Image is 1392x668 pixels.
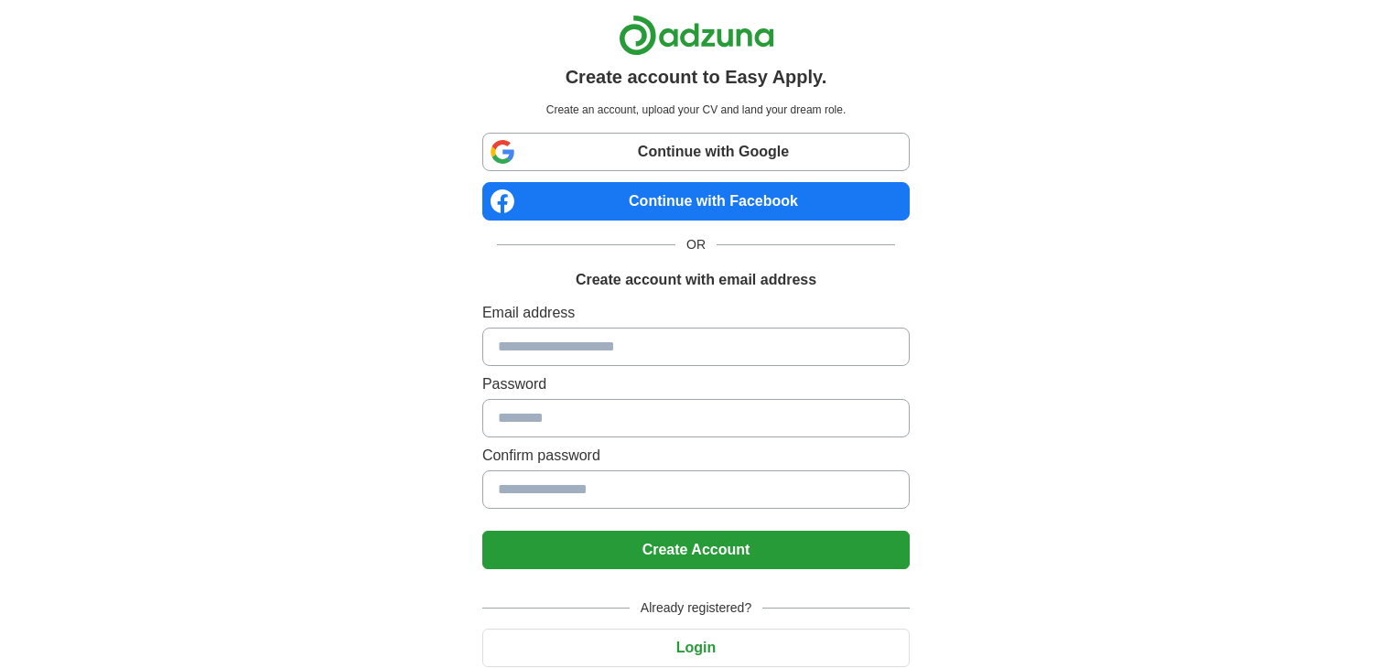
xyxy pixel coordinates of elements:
h1: Create account with email address [576,269,816,291]
span: Already registered? [630,598,762,618]
span: OR [675,235,717,254]
a: Login [482,640,910,655]
a: Continue with Facebook [482,182,910,221]
img: Adzuna logo [619,15,774,56]
h1: Create account to Easy Apply. [566,63,827,91]
label: Password [482,373,910,395]
label: Email address [482,302,910,324]
button: Login [482,629,910,667]
label: Confirm password [482,445,910,467]
button: Create Account [482,531,910,569]
a: Continue with Google [482,133,910,171]
p: Create an account, upload your CV and land your dream role. [486,102,906,118]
